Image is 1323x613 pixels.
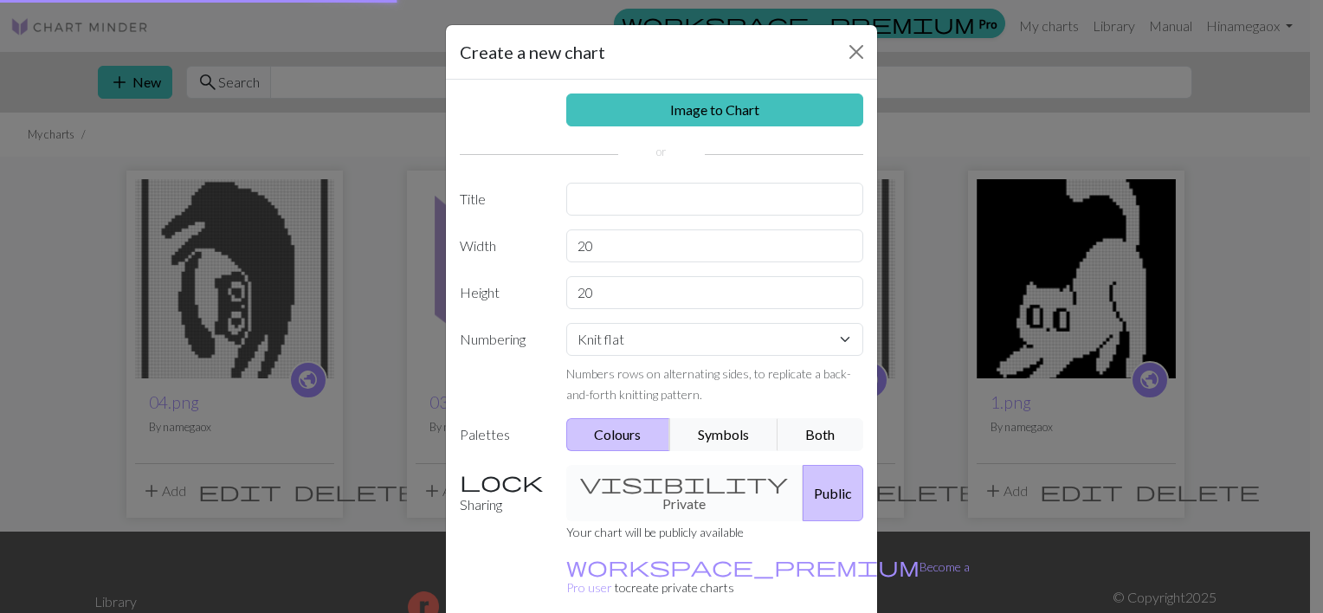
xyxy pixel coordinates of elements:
span: workspace_premium [566,554,920,578]
button: Both [778,418,864,451]
small: Numbers rows on alternating sides, to replicate a back-and-forth knitting pattern. [566,366,851,402]
a: Become a Pro user [566,559,970,595]
label: Title [449,183,556,216]
button: Public [803,465,863,521]
h5: Create a new chart [460,39,605,65]
button: Colours [566,418,671,451]
a: Image to Chart [566,94,864,126]
small: Your chart will be publicly available [566,525,744,539]
label: Height [449,276,556,309]
button: Close [842,38,870,66]
button: Symbols [669,418,778,451]
label: Palettes [449,418,556,451]
label: Numbering [449,323,556,404]
label: Sharing [449,465,556,521]
small: to create private charts [566,559,970,595]
label: Width [449,229,556,262]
